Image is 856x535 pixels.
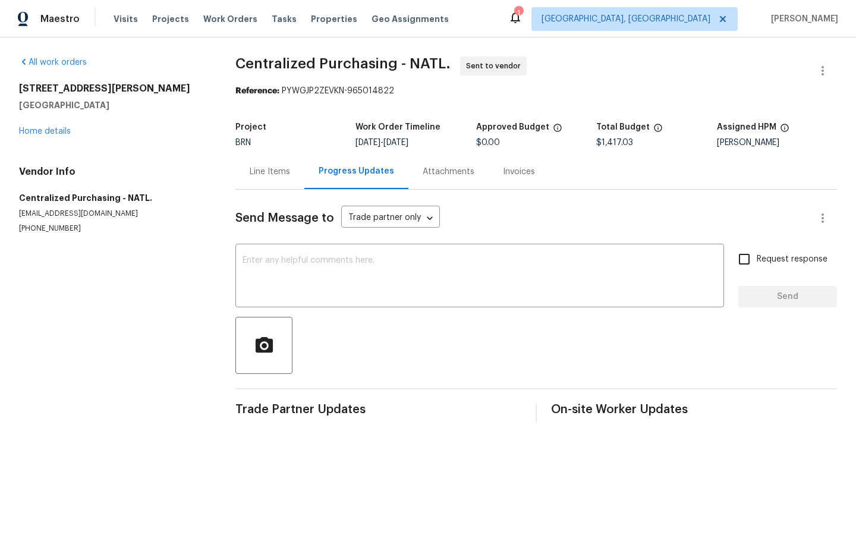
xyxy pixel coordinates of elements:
div: Attachments [423,166,474,178]
div: Invoices [503,166,535,178]
span: $1,417.03 [596,139,633,147]
span: BRN [235,139,251,147]
span: [DATE] [355,139,380,147]
a: Home details [19,127,71,136]
span: Request response [757,253,827,266]
span: Centralized Purchasing - NATL. [235,56,451,71]
span: Trade Partner Updates [235,404,521,416]
h5: Total Budget [596,123,650,131]
span: The total cost of line items that have been proposed by Opendoor. This sum includes line items th... [653,123,663,139]
span: Work Orders [203,13,257,25]
h2: [STREET_ADDRESS][PERSON_NAME] [19,83,207,95]
span: Visits [114,13,138,25]
span: On-site Worker Updates [551,404,837,416]
span: [DATE] [383,139,408,147]
span: The hpm assigned to this work order. [780,123,789,139]
div: 1 [514,7,523,19]
span: [GEOGRAPHIC_DATA], [GEOGRAPHIC_DATA] [542,13,710,25]
span: The total cost of line items that have been approved by both Opendoor and the Trade Partner. This... [553,123,562,139]
span: Tasks [272,15,297,23]
h5: Assigned HPM [717,123,776,131]
span: Properties [311,13,357,25]
p: [PHONE_NUMBER] [19,224,207,234]
h5: Work Order Timeline [355,123,440,131]
div: Progress Updates [319,165,394,177]
div: Trade partner only [341,209,440,228]
div: Line Items [250,166,290,178]
a: All work orders [19,58,87,67]
span: Geo Assignments [372,13,449,25]
span: [PERSON_NAME] [766,13,838,25]
b: Reference: [235,87,279,95]
span: Send Message to [235,212,334,224]
span: $0.00 [476,139,500,147]
h5: Centralized Purchasing - NATL. [19,192,207,204]
h5: Approved Budget [476,123,549,131]
p: [EMAIL_ADDRESS][DOMAIN_NAME] [19,209,207,219]
div: [PERSON_NAME] [717,139,837,147]
h5: Project [235,123,266,131]
h4: Vendor Info [19,166,207,178]
div: PYWGJP2ZEVKN-965014822 [235,85,837,97]
span: Sent to vendor [466,60,525,72]
span: Maestro [40,13,80,25]
h5: [GEOGRAPHIC_DATA] [19,99,207,111]
span: - [355,139,408,147]
span: Projects [152,13,189,25]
